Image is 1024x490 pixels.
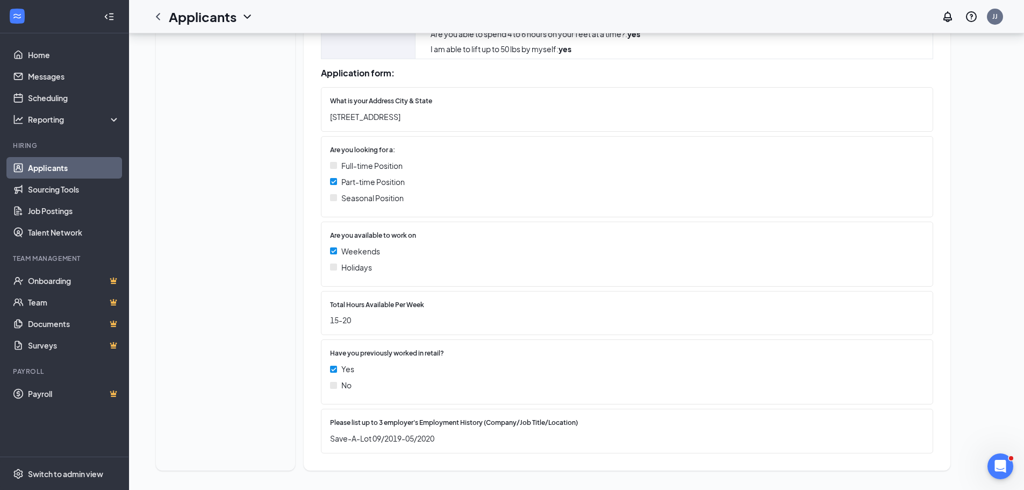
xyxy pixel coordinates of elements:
a: Scheduling [28,87,120,109]
span: What is your Address City & State [330,96,432,106]
a: Messages [28,66,120,87]
span: Full-time Position [341,160,403,172]
span: Holidays [341,261,372,273]
span: Are you available to work on [330,231,416,241]
span: Total Hours Available Per Week [330,300,424,310]
a: Applicants [28,157,120,179]
svg: ChevronLeft [152,10,164,23]
div: JJ [992,12,998,21]
svg: ChevronDown [241,10,254,23]
span: Please list up to 3 employer's Employment History (Company/Job Title/Location) [330,418,578,428]
span: 15-20 [330,314,913,326]
span: Seasonal Position [341,192,404,204]
h1: Applicants [169,8,237,26]
span: [STREET_ADDRESS] [330,111,913,123]
div: Team Management [13,254,118,263]
a: Sourcing Tools [28,179,120,200]
a: TeamCrown [28,292,120,313]
a: Home [28,44,120,66]
svg: Notifications [941,10,954,23]
div: Hiring [13,141,118,150]
div: Application form: [321,68,933,79]
span: No [341,379,352,391]
span: Save-A-Lot 09/2019-05/2020 [330,432,913,444]
a: Job Postings [28,200,120,222]
strong: yes [627,29,640,39]
svg: Collapse [104,11,114,22]
span: Part-time Position [341,176,405,188]
svg: WorkstreamLogo [12,11,23,22]
a: DocumentsCrown [28,313,120,335]
div: I am able to lift up to 50 lbs by myself : [431,44,905,54]
span: Have you previously worked in retail? [330,349,444,359]
svg: QuestionInfo [965,10,978,23]
span: Are you looking for a: [330,145,395,155]
svg: Settings [13,468,24,479]
div: Are you able to spend 4 to 6 hours on your feet at a time? : [431,29,905,39]
div: Payroll [13,367,118,376]
span: Weekends [341,245,380,257]
iframe: Intercom live chat [987,453,1013,479]
div: Switch to admin view [28,468,103,479]
strong: yes [558,44,571,54]
div: Reporting [28,114,120,125]
a: PayrollCrown [28,383,120,404]
a: Talent Network [28,222,120,243]
svg: Analysis [13,114,24,125]
span: Yes [341,363,354,375]
a: SurveysCrown [28,335,120,356]
a: OnboardingCrown [28,270,120,292]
